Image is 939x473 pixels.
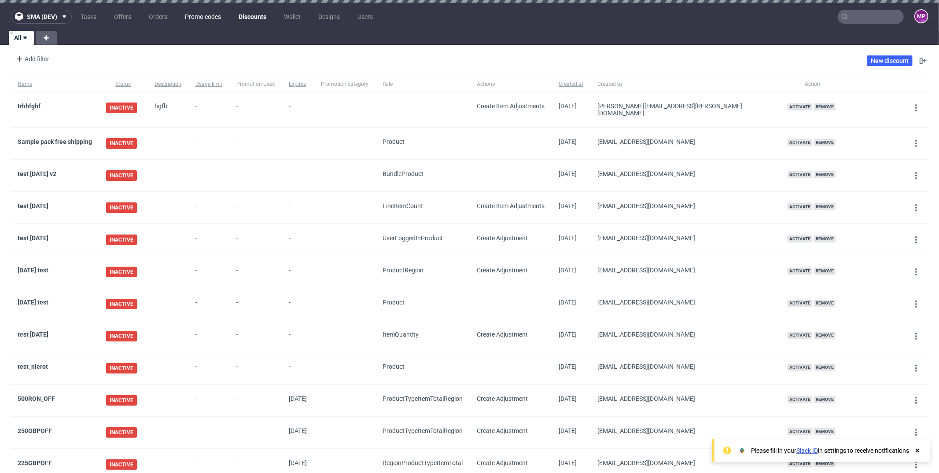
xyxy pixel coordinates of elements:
span: sma (dev) [27,14,57,20]
span: - [195,395,222,406]
span: INACTIVE [106,103,137,113]
span: - [289,103,307,117]
span: - [289,138,307,149]
a: test [DATE] [18,331,48,338]
span: ProductType ItemTotal Region [383,395,463,402]
a: Wallet [279,10,306,24]
div: [EMAIL_ADDRESS][DOMAIN_NAME] [597,138,773,145]
a: Slack ID [796,447,818,454]
span: Created at [559,81,583,88]
a: trhhfghf [18,103,41,110]
span: [DATE] [289,395,307,402]
span: Remove [814,396,836,403]
span: - [236,138,275,149]
span: - [236,395,275,406]
span: INACTIVE [106,331,137,341]
span: - [289,202,307,213]
span: Activate [788,364,812,371]
div: Add filter [12,52,51,66]
span: [DATE] [559,267,577,274]
span: - [195,299,222,309]
div: [EMAIL_ADDRESS][DOMAIN_NAME] [597,170,773,177]
span: Activate [788,428,812,435]
span: - [195,170,222,181]
a: test_nierot [18,363,48,370]
span: Description [155,81,181,88]
span: Activate [788,332,812,339]
span: INACTIVE [106,459,137,470]
span: [DATE] [559,103,577,110]
span: ProductType ItemTotal Region [383,427,463,434]
span: Product Region [383,267,423,274]
span: [DATE] [559,202,577,209]
a: Sample pack free shipping [18,138,92,145]
a: test [DATE] [18,235,48,242]
span: Activate [788,103,812,110]
span: Create Adjustment [477,267,528,274]
span: INACTIVE [106,427,137,438]
span: - [195,103,222,117]
span: Activate [788,171,812,178]
span: - [236,170,275,181]
span: - [236,103,275,117]
a: [DATE] test [18,299,48,306]
a: test [DATE] [18,202,48,209]
span: Remove [814,460,836,467]
span: - [195,202,222,213]
span: - [289,170,307,181]
span: Bundle Product [383,170,423,177]
span: INACTIVE [106,235,137,245]
span: Remove [814,300,836,307]
span: Create Adjustment [477,235,528,242]
span: UserLoggedIn Product [383,235,443,242]
span: [DATE] [559,235,577,242]
div: [EMAIL_ADDRESS][DOMAIN_NAME] [597,395,773,402]
span: - [195,459,222,470]
span: Activate [788,235,812,242]
span: Product [383,138,405,145]
a: 500RON_OFF [18,395,55,402]
span: Activate [788,396,812,403]
span: Status [106,81,140,88]
a: Promo codes [180,10,226,24]
span: Rule [383,81,463,88]
span: INACTIVE [106,138,137,149]
a: Offers [109,10,136,24]
div: [EMAIL_ADDRESS][DOMAIN_NAME] [597,235,773,242]
span: Remove [814,103,836,110]
span: ItemQuantity [383,331,419,338]
div: [EMAIL_ADDRESS][DOMAIN_NAME] [597,331,773,338]
a: 250GBPOFF [18,427,52,434]
a: Users [352,10,378,24]
span: Remove [814,268,836,275]
span: Remove [814,139,836,146]
span: Actions [477,81,545,88]
span: Remove [814,332,836,339]
span: [DATE] [559,138,577,145]
div: [PERSON_NAME][EMAIL_ADDRESS][PERSON_NAME][DOMAIN_NAME] [597,103,773,117]
span: Create Adjustment [477,459,528,466]
span: [DATE] [559,299,577,306]
span: Product [383,299,405,306]
span: LineItemCount [383,202,423,209]
span: - [236,235,275,245]
span: - [236,267,275,277]
span: Created by [597,81,773,88]
span: Activate [788,300,812,307]
span: [DATE] [559,427,577,434]
a: Designs [313,10,345,24]
span: Create Adjustment [477,331,528,338]
span: Usage limit [195,81,222,88]
div: [EMAIL_ADDRESS][DOMAIN_NAME] [597,363,773,370]
span: - [236,459,275,470]
span: - [236,299,275,309]
a: All [9,31,34,45]
span: Create Item Adjustments [477,202,545,209]
span: [DATE] [289,459,307,466]
span: Create Adjustment [477,395,528,402]
span: Promotion category [321,81,368,88]
span: - [236,363,275,374]
span: [DATE] [559,459,577,466]
span: - [195,427,222,438]
a: Tasks [75,10,102,24]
